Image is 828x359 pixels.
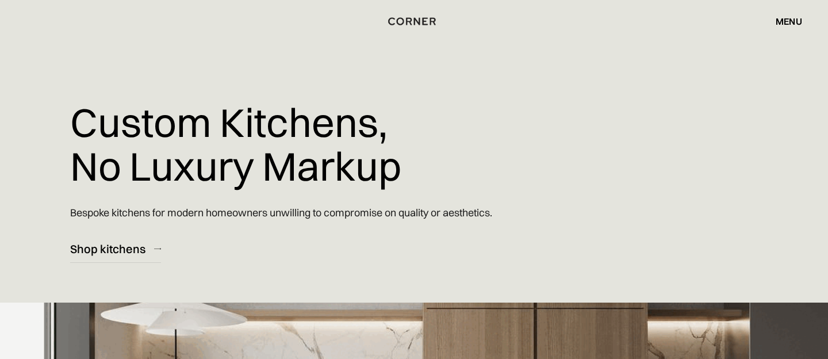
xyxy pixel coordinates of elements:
[70,235,161,263] a: Shop kitchens
[776,17,802,26] div: menu
[70,92,401,196] h1: Custom Kitchens, No Luxury Markup
[764,12,802,31] div: menu
[70,196,492,229] p: Bespoke kitchens for modern homeowners unwilling to compromise on quality or aesthetics.
[387,14,441,29] a: home
[70,241,145,257] div: Shop kitchens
